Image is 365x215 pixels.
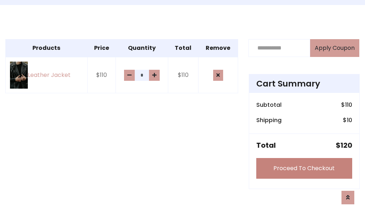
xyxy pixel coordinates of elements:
[336,141,352,150] h5: $
[256,158,352,179] a: Proceed To Checkout
[256,79,352,89] h4: Cart Summary
[87,39,115,57] th: Price
[168,57,199,93] td: $110
[198,39,238,57] th: Remove
[256,117,282,124] h6: Shipping
[343,117,352,124] h6: $
[6,39,88,57] th: Products
[10,62,83,89] a: Leather Jacket
[256,141,276,150] h5: Total
[340,140,352,150] span: 120
[347,116,352,124] span: 10
[168,39,199,57] th: Total
[256,101,282,108] h6: Subtotal
[87,57,115,93] td: $110
[310,39,359,57] button: Apply Coupon
[341,101,352,108] h6: $
[345,101,352,109] span: 110
[115,39,168,57] th: Quantity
